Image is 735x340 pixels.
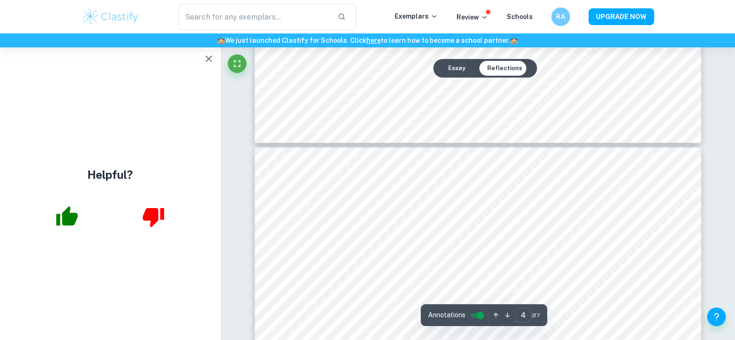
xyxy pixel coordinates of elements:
span: 🏫 [510,37,518,44]
input: Search for any exemplars... [179,4,331,30]
span: / 27 [531,311,540,320]
span: Annotations [428,310,465,320]
p: Exemplars [395,11,438,21]
img: Clastify logo [81,7,140,26]
button: Fullscreen [228,54,246,73]
button: Help and Feedback [707,307,726,326]
button: Essay [441,61,473,76]
a: here [366,37,381,44]
button: RA [551,7,570,26]
h4: Helpful? [87,166,133,183]
h6: We just launched Clastify for Schools. Click to learn how to become a school partner. [2,35,733,46]
button: Reflections [480,61,530,76]
h6: RA [555,12,566,22]
button: UPGRADE NOW [589,8,654,25]
p: Review [457,12,488,22]
span: 🏫 [217,37,225,44]
a: Schools [507,13,533,20]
